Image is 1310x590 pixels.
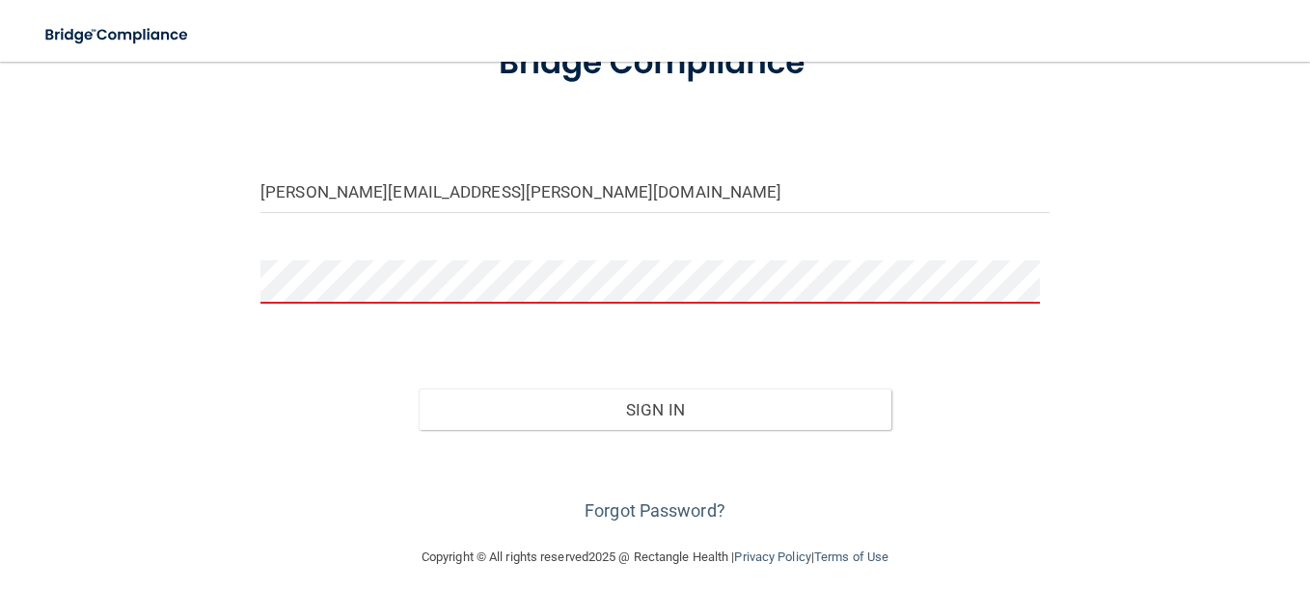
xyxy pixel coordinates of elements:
img: bridge_compliance_login_screen.278c3ca4.svg [465,21,845,106]
div: Copyright © All rights reserved 2025 @ Rectangle Health | | [303,526,1007,588]
a: Forgot Password? [585,500,725,521]
button: Sign In [419,389,892,431]
input: Email [260,170,1050,213]
img: bridge_compliance_login_screen.278c3ca4.svg [29,15,206,55]
a: Privacy Policy [734,550,810,564]
a: Terms of Use [814,550,888,564]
